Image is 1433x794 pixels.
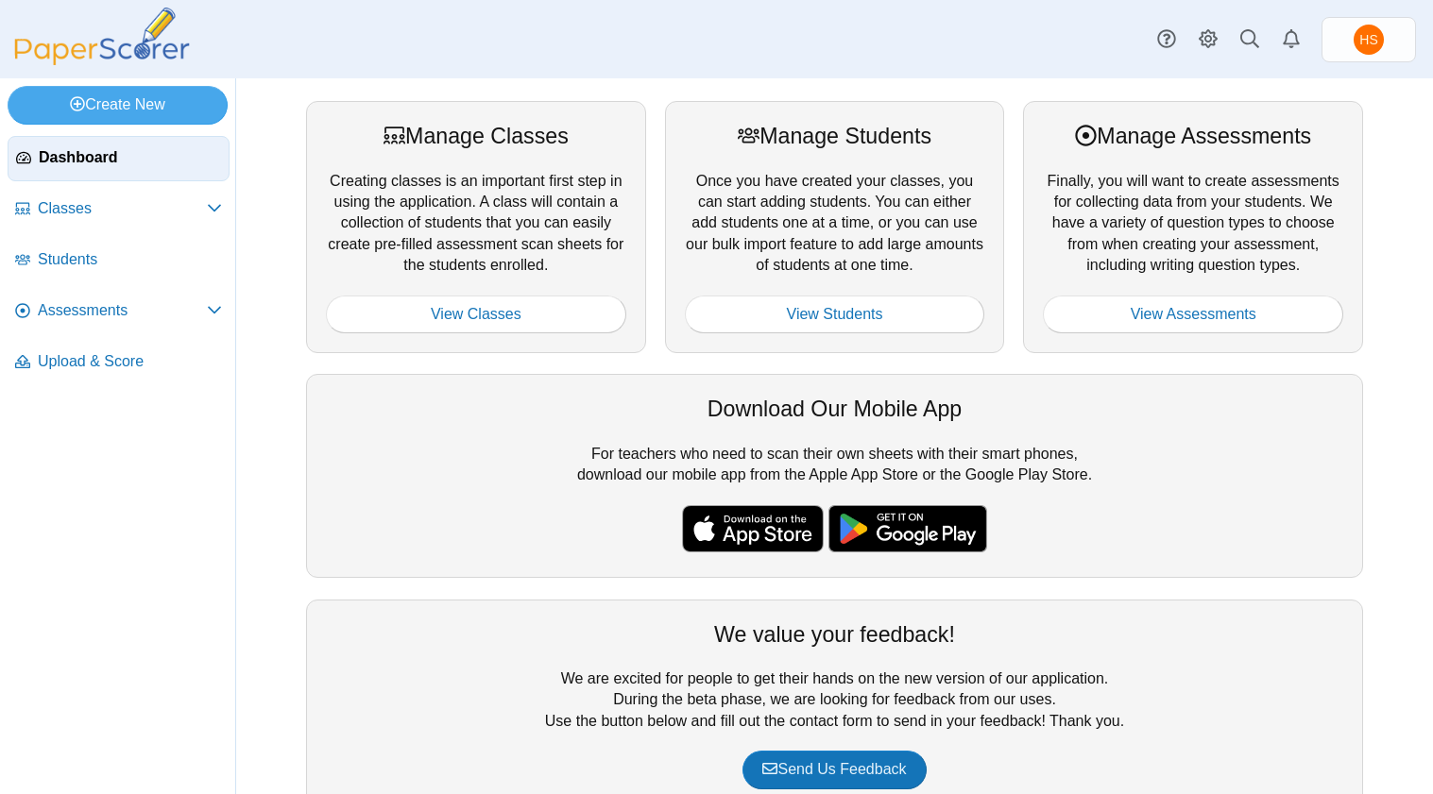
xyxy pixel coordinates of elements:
img: google-play-badge.png [828,505,987,552]
a: Dashboard [8,136,230,181]
a: Create New [8,86,228,124]
img: PaperScorer [8,8,196,65]
a: Alerts [1271,19,1312,60]
span: Howard Stanger [1359,33,1377,46]
img: apple-store-badge.svg [682,505,824,552]
span: Students [38,249,222,270]
div: Finally, you will want to create assessments for collecting data from your students. We have a va... [1023,101,1363,353]
a: Assessments [8,289,230,334]
div: Once you have created your classes, you can start adding students. You can either add students on... [665,101,1005,353]
div: Manage Students [685,121,985,151]
span: Classes [38,198,207,219]
div: Download Our Mobile App [326,394,1343,424]
div: We value your feedback! [326,619,1343,650]
span: Upload & Score [38,351,222,372]
span: Howard Stanger [1354,25,1384,55]
a: Students [8,238,230,283]
a: View Assessments [1043,296,1343,333]
a: Send Us Feedback [742,751,926,788]
a: Howard Stanger [1322,17,1416,62]
a: View Classes [326,296,626,333]
span: Assessments [38,300,207,321]
a: View Students [685,296,985,333]
div: Creating classes is an important first step in using the application. A class will contain a coll... [306,101,646,353]
div: For teachers who need to scan their own sheets with their smart phones, download our mobile app f... [306,374,1363,578]
a: Upload & Score [8,340,230,385]
a: PaperScorer [8,52,196,68]
div: Manage Classes [326,121,626,151]
span: Dashboard [39,147,221,168]
span: Send Us Feedback [762,761,906,777]
a: Classes [8,187,230,232]
div: Manage Assessments [1043,121,1343,151]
